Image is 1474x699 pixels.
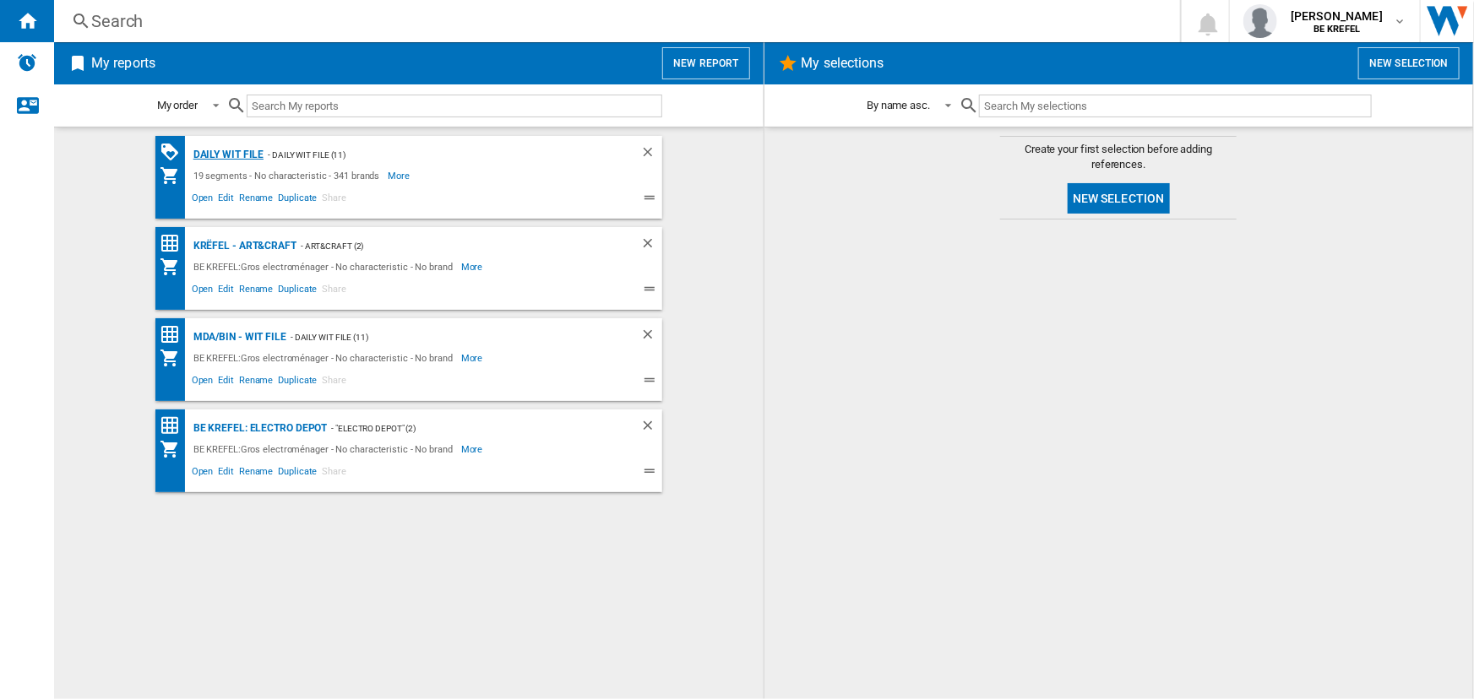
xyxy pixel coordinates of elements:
[461,257,486,277] span: More
[319,463,349,484] span: Share
[1314,24,1360,35] b: BE KREFEL
[189,327,286,348] div: MDA/BIN - WIT file
[160,348,189,368] div: My Assortment
[640,327,662,348] div: Delete
[237,281,275,301] span: Rename
[662,47,749,79] button: New report
[189,439,461,459] div: BE KREFEL:Gros electroménager - No characteristic - No brand
[160,142,189,163] div: PROMOTIONS Matrix
[275,190,319,210] span: Duplicate
[979,95,1372,117] input: Search My selections
[1358,47,1460,79] button: New selection
[461,439,486,459] span: More
[640,418,662,439] div: Delete
[157,99,198,111] div: My order
[388,165,412,186] span: More
[189,257,461,277] div: BE KREFEL:Gros electroménager - No characteristic - No brand
[215,372,237,393] span: Edit
[237,190,275,210] span: Rename
[319,190,349,210] span: Share
[319,372,349,393] span: Share
[1243,4,1277,38] img: profile.jpg
[189,463,216,484] span: Open
[189,165,389,186] div: 19 segments - No characteristic - 341 brands
[1000,142,1237,172] span: Create your first selection before adding references.
[264,144,606,165] div: - Daily WIT file (11)
[247,95,662,117] input: Search My reports
[237,463,275,484] span: Rename
[160,233,189,254] div: Price Matrix
[189,372,216,393] span: Open
[640,144,662,165] div: Delete
[215,463,237,484] span: Edit
[275,281,319,301] span: Duplicate
[867,99,930,111] div: By name asc.
[237,372,275,393] span: Rename
[189,281,216,301] span: Open
[17,52,37,73] img: alerts-logo.svg
[91,9,1136,33] div: Search
[160,165,189,186] div: My Assortment
[296,236,606,257] div: - Art&Craft (2)
[1291,8,1383,24] span: [PERSON_NAME]
[215,190,237,210] span: Edit
[160,439,189,459] div: My Assortment
[319,281,349,301] span: Share
[215,281,237,301] span: Edit
[286,327,606,348] div: - Daily WIT file (11)
[160,257,189,277] div: My Assortment
[189,190,216,210] span: Open
[327,418,606,439] div: - "Electro depot" (2)
[88,47,159,79] h2: My reports
[275,463,319,484] span: Duplicate
[1068,183,1170,214] button: New selection
[798,47,888,79] h2: My selections
[160,324,189,345] div: Price Matrix
[275,372,319,393] span: Duplicate
[160,415,189,436] div: Price Matrix
[189,348,461,368] div: BE KREFEL:Gros electroménager - No characteristic - No brand
[189,418,328,439] div: BE KREFEL: Electro depot
[189,144,264,165] div: Daily WIT file
[640,236,662,257] div: Delete
[461,348,486,368] span: More
[189,236,296,257] div: Krëfel - Art&Craft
